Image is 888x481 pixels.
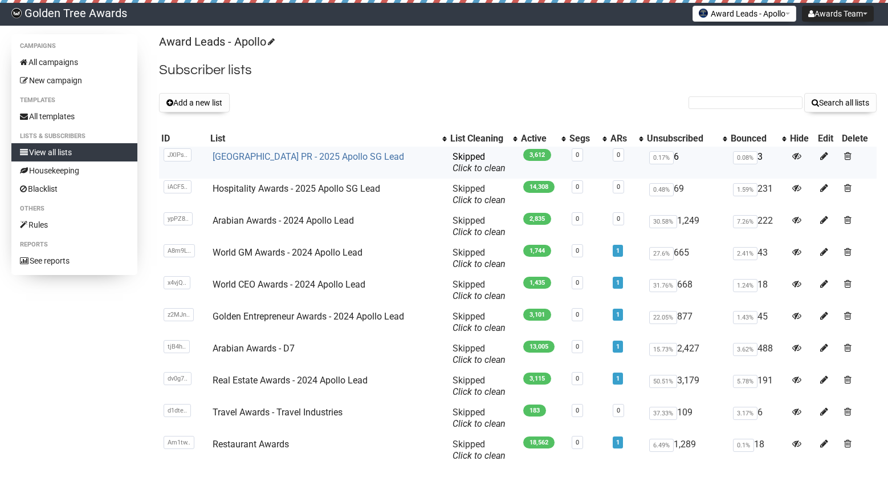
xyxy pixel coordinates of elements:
a: World GM Awards - 2024 Apollo Lead [213,247,362,258]
td: 191 [728,370,788,402]
td: 109 [645,402,728,434]
a: Click to clean [453,450,506,461]
th: ARs: No sort applied, activate to apply an ascending sort [608,131,644,147]
th: Unsubscribed: No sort applied, activate to apply an ascending sort [645,131,728,147]
td: 1,289 [645,434,728,466]
th: Edit: No sort applied, sorting is disabled [816,131,840,147]
a: 0 [617,183,620,191]
span: 13,005 [523,341,555,353]
a: Travel Awards - Travel Industries [213,407,343,418]
div: Unsubscribed [647,133,717,144]
a: 0 [576,183,579,191]
th: Segs: No sort applied, activate to apply an ascending sort [567,131,608,147]
span: 1,744 [523,245,551,257]
th: List: No sort applied, activate to apply an ascending sort [208,131,449,147]
td: 488 [728,338,788,370]
span: x4vjQ.. [164,276,190,289]
span: 3,612 [523,149,551,161]
td: 3 [728,147,788,179]
span: iACF5.. [164,180,192,193]
a: Housekeeping [11,161,137,180]
td: 45 [728,306,788,338]
a: 1 [616,247,620,254]
button: Add a new list [159,93,230,112]
span: 27.6% [649,247,674,260]
span: 31.76% [649,279,677,292]
img: f8b559bad824ed76f7defaffbc1b54fa [11,8,22,18]
a: 0 [576,343,579,350]
div: ID [161,133,205,144]
span: 22.05% [649,311,677,324]
span: Skipped [453,183,506,205]
a: 0 [576,439,579,446]
a: 0 [576,247,579,254]
button: Award Leads - Apollo [693,6,796,22]
a: 0 [617,215,620,223]
a: Click to clean [453,418,506,429]
th: List Cleaning: No sort applied, activate to apply an ascending sort [448,131,519,147]
a: Restaurant Awards [213,439,289,450]
span: 183 [523,405,546,417]
button: Awards Team [802,6,874,22]
span: 7.26% [733,215,757,228]
span: 1.59% [733,183,757,196]
span: 0.08% [733,151,757,164]
a: Rules [11,216,137,234]
th: Delete: No sort applied, sorting is disabled [840,131,877,147]
td: 18 [728,434,788,466]
span: 0.48% [649,183,674,196]
a: Click to clean [453,227,506,237]
div: Edit [818,133,837,144]
th: Hide: No sort applied, sorting is disabled [788,131,816,147]
a: 0 [576,311,579,318]
a: Click to clean [453,258,506,269]
li: Reports [11,238,137,252]
a: 0 [576,375,579,382]
button: Search all lists [804,93,877,112]
h2: Subscriber lists [159,60,877,80]
span: 2.41% [733,247,757,260]
a: Click to clean [453,195,506,205]
li: Campaigns [11,39,137,53]
span: Am1tw.. [164,436,194,449]
a: New campaign [11,71,137,90]
li: Lists & subscribers [11,130,137,143]
span: 1.24% [733,279,757,292]
div: Segs [569,133,597,144]
span: Skipped [453,311,506,333]
td: 3,179 [645,370,728,402]
span: 0.1% [733,439,754,452]
a: Blacklist [11,180,137,198]
a: World CEO Awards - 2024 Apollo Lead [213,279,365,290]
a: Click to clean [453,163,506,173]
div: List [210,133,437,144]
div: Hide [790,133,813,144]
li: Others [11,202,137,216]
td: 6 [645,147,728,179]
span: tjB4h.. [164,340,190,353]
span: Skipped [453,151,506,173]
span: 3.62% [733,343,757,356]
a: Golden Entrepreneur Awards - 2024 Apollo Lead [213,311,404,322]
td: 668 [645,274,728,306]
span: d1dte.. [164,404,191,417]
div: Bounced [731,133,776,144]
span: Skipped [453,439,506,461]
span: Skipped [453,407,506,429]
span: z2MJn.. [164,308,194,321]
span: Skipped [453,247,506,269]
a: Award Leads - Apollo [159,35,273,48]
td: 1,249 [645,211,728,242]
span: 37.33% [649,407,677,420]
td: 231 [728,179,788,211]
div: Delete [842,133,874,144]
img: favicons [699,9,708,18]
td: 877 [645,306,728,338]
a: [GEOGRAPHIC_DATA] PR - 2025 Apollo SG Lead [213,151,404,162]
span: Skipped [453,343,506,365]
a: 0 [617,151,620,159]
span: 6.49% [649,439,674,452]
div: List Cleaning [450,133,507,144]
span: A8m9L.. [164,244,195,257]
a: 1 [616,311,620,318]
